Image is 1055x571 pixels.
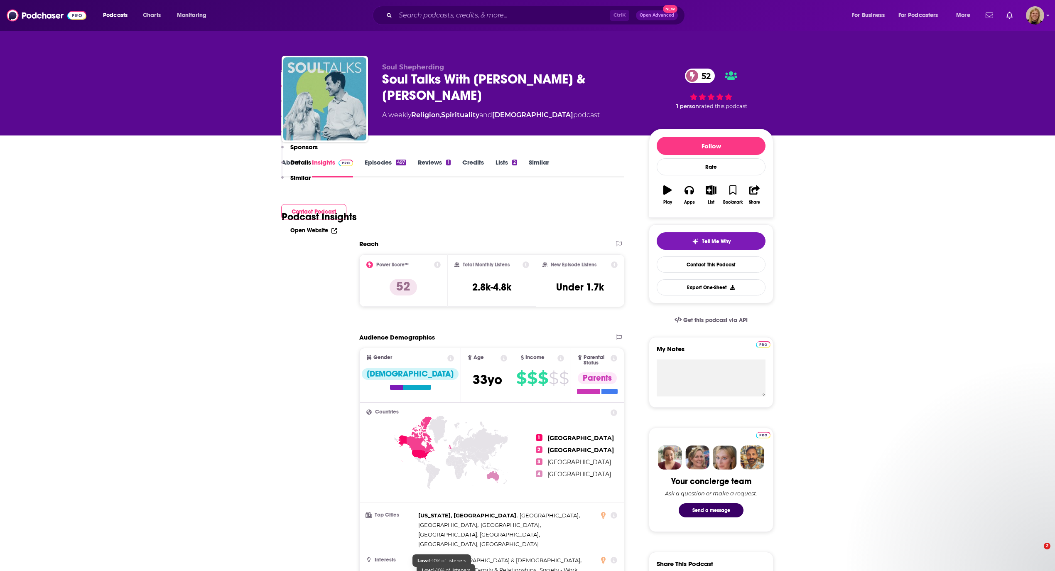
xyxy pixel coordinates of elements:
[440,111,441,119] span: ,
[547,434,614,442] span: [GEOGRAPHIC_DATA]
[559,372,569,385] span: $
[1026,6,1044,25] img: User Profile
[359,333,435,341] h2: Audience Demographics
[390,279,417,295] p: 52
[417,558,466,564] span: 1-10% of listeners
[97,9,138,22] button: open menu
[281,158,311,174] button: Details
[281,204,346,219] button: Contact Podcast
[472,281,511,293] h3: 2.8k-4.8k
[143,10,161,21] span: Charts
[474,355,484,360] span: Age
[663,200,672,205] div: Play
[512,160,517,165] div: 2
[551,262,596,268] h2: New Episode Listens
[365,158,406,177] a: Episodes497
[1003,8,1016,22] a: Show notifications dropdown
[536,434,542,441] span: 1
[525,355,545,360] span: Income
[290,158,311,166] p: Details
[676,103,699,109] span: 1 person
[657,137,765,155] button: Follow
[376,262,409,268] h2: Power Score™
[418,531,539,538] span: [GEOGRAPHIC_DATA], [GEOGRAPHIC_DATA]
[756,431,770,438] a: Pro website
[418,158,450,177] a: Reviews1
[636,10,678,20] button: Open AdvancedNew
[723,200,743,205] div: Bookmark
[846,9,895,22] button: open menu
[547,470,611,478] span: [GEOGRAPHIC_DATA]
[679,503,743,517] button: Send a message
[658,445,682,470] img: Sydney Profile
[411,111,440,119] a: Religion
[520,511,580,520] span: ,
[441,111,479,119] a: Spirituality
[375,409,399,415] span: Countries
[584,355,609,366] span: Parental Status
[473,372,502,388] span: 33 yo
[417,558,429,564] b: Low:
[683,317,748,324] span: Get this podcast via API
[481,520,541,530] span: ,
[538,372,548,385] span: $
[657,180,678,210] button: Play
[7,7,86,23] img: Podchaser - Follow, Share and Rate Podcasts
[536,470,542,477] span: 4
[445,556,581,565] span: ,
[527,372,537,385] span: $
[678,180,700,210] button: Apps
[692,238,699,245] img: tell me why sparkle
[713,445,737,470] img: Jules Profile
[668,310,754,330] a: Get this podcast via API
[1027,543,1047,563] iframe: Intercom live chat
[665,490,757,497] div: Ask a question or make a request.
[693,69,715,83] span: 52
[536,458,542,465] span: 3
[657,256,765,273] a: Contact This Podcast
[362,368,459,380] div: [DEMOGRAPHIC_DATA]
[610,10,629,21] span: Ctrl K
[380,6,693,25] div: Search podcasts, credits, & more...
[956,10,970,21] span: More
[556,281,604,293] h3: Under 1.7k
[657,560,713,568] h3: Share This Podcast
[290,174,311,182] p: Similar
[492,111,573,119] a: [DEMOGRAPHIC_DATA]
[744,180,765,210] button: Share
[657,232,765,250] button: tell me why sparkleTell Me Why
[382,63,444,71] span: Soul Shepherding
[982,8,996,22] a: Show notifications dropdown
[281,174,311,189] button: Similar
[756,340,770,348] a: Pro website
[445,557,580,564] span: [DEMOGRAPHIC_DATA] & [DEMOGRAPHIC_DATA]
[446,160,450,165] div: 1
[171,9,217,22] button: open menu
[722,180,743,210] button: Bookmark
[649,63,773,115] div: 52 1 personrated this podcast
[396,160,406,165] div: 497
[382,110,600,120] div: A weekly podcast
[137,9,166,22] a: Charts
[283,57,366,140] img: Soul Talks With Bill & Kristi Gaultiere
[640,13,674,17] span: Open Advanced
[657,158,765,175] div: Rate
[547,458,611,466] span: [GEOGRAPHIC_DATA]
[708,200,714,205] div: List
[749,200,760,205] div: Share
[657,345,765,359] label: My Notes
[685,445,709,470] img: Barbara Profile
[893,9,950,22] button: open menu
[756,432,770,438] img: Podchaser Pro
[536,446,542,453] span: 2
[516,372,526,385] span: $
[496,158,517,177] a: Lists2
[366,512,415,518] h3: Top Cities
[463,262,510,268] h2: Total Monthly Listens
[898,10,938,21] span: For Podcasters
[549,372,558,385] span: $
[700,180,722,210] button: List
[702,238,731,245] span: Tell Me Why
